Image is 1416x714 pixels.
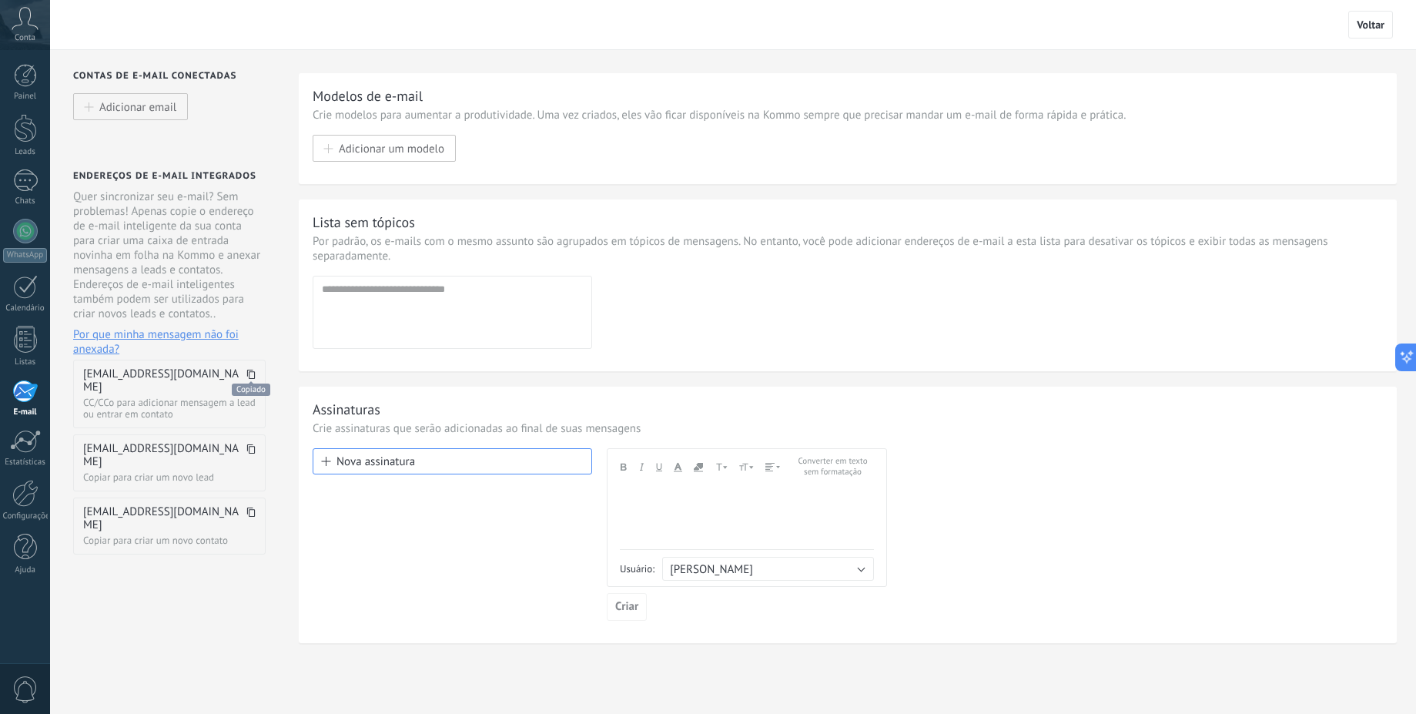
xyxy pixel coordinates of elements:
div: WhatsApp [3,248,47,263]
button: Criar [607,593,647,621]
p: Crie assinaturas que serão adicionadas ao final de suas mensagens [313,421,1383,436]
div: Endereços de e-mail integrados [73,170,256,182]
dd: CC/CCo para adicionar mensagem a lead ou entrar em contato [83,397,256,420]
span: Criar [615,602,638,612]
dd: Copiar para criar um novo lead [83,471,256,483]
p: Por padrão, os e-mails com o mesmo assunto são agrupados em tópicos de mensagens. No entanto, voc... [313,234,1383,263]
dd: Copiar para criar um novo contato [83,535,256,546]
div: Configurações [3,511,48,521]
span: [EMAIL_ADDRESS][DOMAIN_NAME] [83,367,243,394]
span: Alinhamento [765,463,780,471]
button: Adicionar um modelo [313,135,456,162]
span: Voltar [1357,18,1384,32]
span: Por que minha mensagem não foi anexada? [73,327,266,357]
button: Adicionar email [73,93,188,120]
span: Cor do texto [674,461,682,472]
button: Converter em texto sem formatação [792,457,874,478]
span: Cor de fundo [694,463,703,472]
div: Leads [3,147,48,157]
span: Adicionar um modelo [339,142,444,155]
button: [PERSON_NAME] [662,557,874,581]
button: itálico [638,457,644,478]
div: Assinaturas [313,401,380,418]
div: Chats [3,196,48,206]
span: Adicionar email [99,100,176,113]
span: [PERSON_NAME] [670,562,753,577]
div: Painel [3,92,48,102]
div: Contas de e-mail conectadas [73,70,279,82]
div: E-mail [3,407,48,417]
div: Listas [3,357,48,367]
div: Modelos de e-mail [313,87,423,105]
span: Tamanho da fonte [739,461,754,472]
button: Sublinhado [656,457,662,478]
div: Quer sincronizar seu e-mail? Sem problemas! Apenas copie o endereço de e-mail inteligente da sua ... [73,189,266,357]
span: Conta [15,33,35,43]
span: Copiar [246,443,256,468]
button: Nova assinatura [313,448,592,474]
p: Crie modelos para aumentar a produtividade. Uma vez criados, eles vão ficar disponíveis na Kommo ... [313,108,1383,122]
div: Calendário [3,303,48,313]
span: [EMAIL_ADDRESS][DOMAIN_NAME] [83,442,243,468]
span: [EMAIL_ADDRESS][DOMAIN_NAME] [83,505,243,531]
span: Copiar [246,506,256,531]
button: Negrito [620,457,627,478]
span: Fontes [715,461,728,472]
div: Lista sem tópicos [313,213,415,231]
div: Estatísticas [3,458,48,468]
span: Copiar [246,368,256,394]
div: Ajuda [3,565,48,575]
span: Usuário: [620,562,654,575]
